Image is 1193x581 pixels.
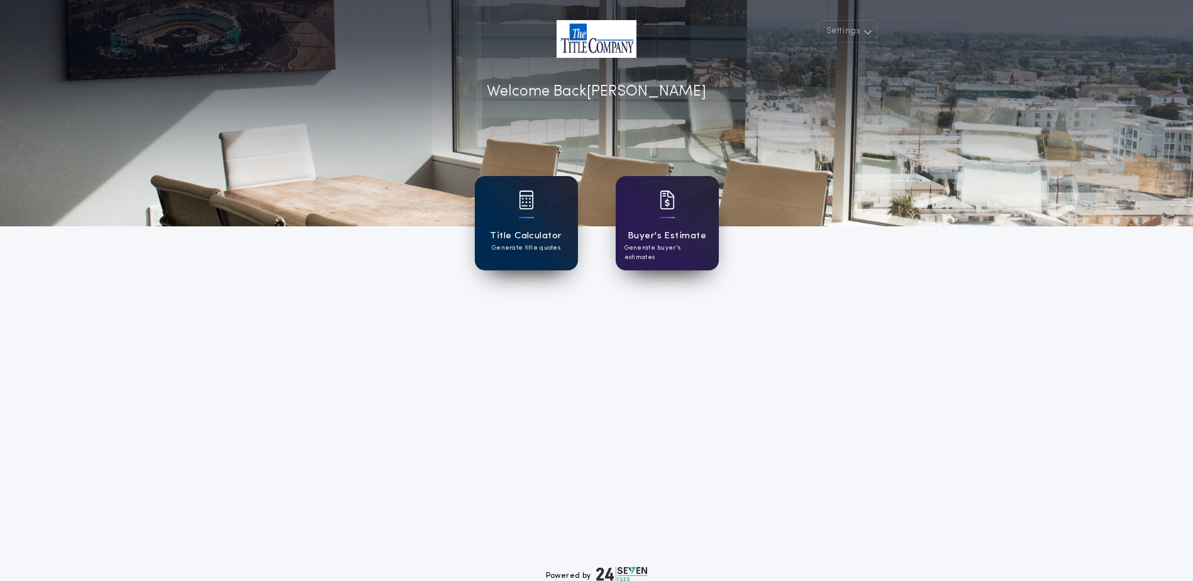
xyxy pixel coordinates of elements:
p: Generate buyer's estimates [624,243,710,262]
h1: Buyer's Estimate [628,229,706,243]
a: card iconTitle CalculatorGenerate title quotes [475,176,578,270]
p: Generate title quotes [492,243,560,253]
button: Settings [818,20,877,43]
img: card icon [519,191,534,209]
img: account-logo [557,20,636,58]
p: Welcome Back [PERSON_NAME] [487,80,706,103]
a: card iconBuyer's EstimateGenerate buyer's estimates [616,176,719,270]
h1: Title Calculator [490,229,562,243]
img: card icon [660,191,675,209]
